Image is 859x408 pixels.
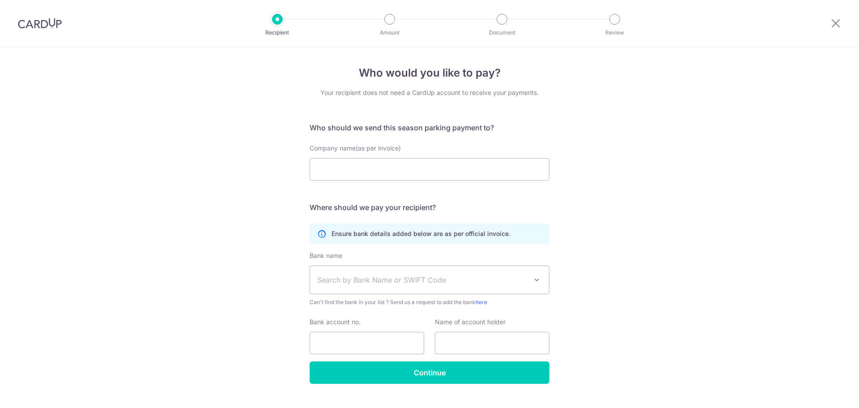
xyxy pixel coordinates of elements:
p: Review [582,28,648,37]
label: Bank name [310,251,342,260]
label: Bank account no. [310,318,361,326]
span: Can't find the bank in your list ? Send us a request to add the bank [310,298,549,307]
h5: Who should we send this season parking payment to? [310,122,549,133]
h5: Where should we pay your recipient? [310,202,549,213]
p: Recipient [244,28,310,37]
p: Document [469,28,535,37]
h4: Who would you like to pay? [310,65,549,81]
span: Search by Bank Name or SWIFT Code [317,275,527,285]
input: Continue [310,361,549,384]
label: Name of account holder [435,318,506,326]
p: Ensure bank details added below are as per official invoice. [332,229,510,238]
div: Your recipient does not need a CardUp account to receive your payments. [310,88,549,97]
span: Company name(as per invoice) [310,144,401,152]
a: here [476,299,487,305]
p: Amount [357,28,423,37]
img: CardUp [18,18,62,29]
